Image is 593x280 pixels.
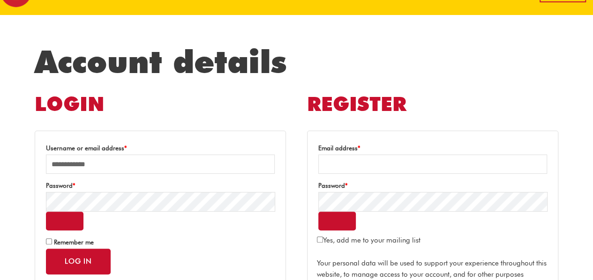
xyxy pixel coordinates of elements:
[307,91,558,117] h2: Register
[46,238,52,244] input: Remember me
[317,236,420,244] label: Yes, add me to your mailing list
[46,249,111,274] button: Log in
[54,238,94,246] span: Remember me
[318,142,547,155] label: Email address
[318,212,356,230] button: Show password
[317,236,323,243] input: Yes, add me to your mailing list
[318,179,547,192] label: Password
[35,91,286,117] h2: Login
[35,43,558,81] h1: Account details
[46,179,275,192] label: Password
[46,142,275,155] label: Username or email address
[46,212,83,230] button: Show password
